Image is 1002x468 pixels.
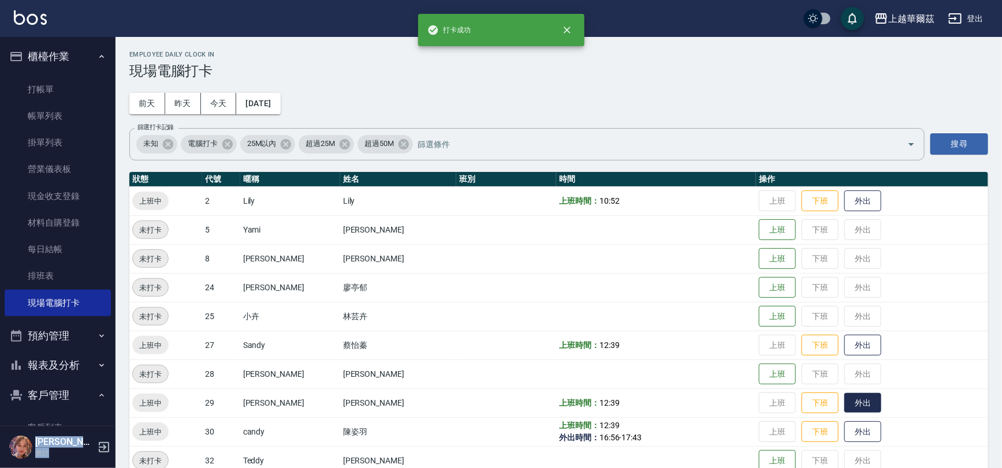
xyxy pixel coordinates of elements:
span: 電腦打卡 [181,138,225,149]
button: 上班 [759,364,796,385]
span: 上班中 [132,426,169,438]
img: Logo [14,10,47,25]
td: 林芸卉 [340,302,456,331]
span: 未打卡 [133,282,168,294]
td: 5 [202,215,240,244]
span: 10:52 [599,196,620,205]
td: 29 [202,388,240,417]
td: [PERSON_NAME] [240,244,340,273]
a: 排班表 [5,263,111,289]
h2: Employee Daily Clock In [129,51,988,58]
span: 超過25M [299,138,342,149]
button: 上班 [759,248,796,269]
a: 營業儀表板 [5,156,111,182]
td: - [556,417,756,446]
span: 上班中 [132,339,169,351]
input: 篩選條件 [415,134,887,154]
a: 打帳單 [5,76,111,103]
span: 上班中 [132,195,169,207]
td: 廖亭郁 [340,273,456,302]
td: Lily [240,186,340,215]
a: 帳單列表 [5,103,111,129]
img: Person [9,436,32,459]
span: 超過50M [357,138,401,149]
button: [DATE] [236,93,280,114]
span: 打卡成功 [427,24,471,36]
p: 會計 [35,448,94,458]
td: 2 [202,186,240,215]
button: 下班 [802,421,839,443]
button: 外出 [844,421,881,443]
div: 25M以內 [240,135,296,153]
div: 電腦打卡 [181,135,237,153]
span: 未打卡 [133,368,168,380]
button: 報表及分析 [5,350,111,380]
td: 30 [202,417,240,446]
th: 暱稱 [240,172,340,187]
td: [PERSON_NAME] [240,273,340,302]
button: 上班 [759,219,796,241]
td: [PERSON_NAME] [340,215,456,244]
button: 前天 [129,93,165,114]
td: Lily [340,186,456,215]
td: [PERSON_NAME] [240,388,340,417]
td: 8 [202,244,240,273]
th: 代號 [202,172,240,187]
div: 超過50M [357,135,413,153]
span: 12:39 [599,421,620,430]
th: 姓名 [340,172,456,187]
span: 17:43 [622,433,642,442]
td: 24 [202,273,240,302]
button: 外出 [844,335,881,356]
button: 今天 [201,93,237,114]
span: 25M以內 [240,138,284,149]
span: 12:39 [599,340,620,350]
button: 搜尋 [930,133,988,155]
td: [PERSON_NAME] [340,388,456,417]
td: 25 [202,302,240,331]
td: 小卉 [240,302,340,331]
button: 上班 [759,306,796,327]
button: 昨天 [165,93,201,114]
button: close [554,17,580,43]
div: 超過25M [299,135,354,153]
td: Sandy [240,331,340,360]
b: 上班時間： [559,340,599,350]
button: 客戶管理 [5,380,111,410]
div: 上越華爾茲 [888,12,934,26]
button: 登出 [944,8,988,29]
div: 未知 [136,135,177,153]
b: 上班時間： [559,196,599,205]
button: 上越華爾茲 [870,7,939,31]
th: 班別 [456,172,556,187]
b: 上班時間： [559,421,599,430]
span: 12:39 [599,398,620,407]
b: 外出時間： [559,433,599,442]
button: 上班 [759,277,796,298]
a: 現金收支登錄 [5,183,111,209]
b: 上班時間： [559,398,599,407]
span: 未打卡 [133,455,168,467]
button: 預約管理 [5,321,111,351]
td: 陳姿羽 [340,417,456,446]
span: 未知 [136,138,165,149]
td: candy [240,417,340,446]
th: 時間 [556,172,756,187]
button: 外出 [844,190,881,212]
span: 未打卡 [133,253,168,265]
a: 每日結帳 [5,236,111,263]
h5: [PERSON_NAME] [35,436,94,448]
button: save [841,7,864,30]
button: 櫃檯作業 [5,42,111,72]
td: [PERSON_NAME] [340,360,456,388]
a: 現場電腦打卡 [5,290,111,316]
a: 掛單列表 [5,129,111,156]
label: 篩選打卡記錄 [137,123,174,132]
th: 狀態 [129,172,202,187]
span: 未打卡 [133,224,168,236]
button: 下班 [802,335,839,356]
button: Open [902,135,921,153]
td: Yami [240,215,340,244]
button: 外出 [844,393,881,413]
td: [PERSON_NAME] [340,244,456,273]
